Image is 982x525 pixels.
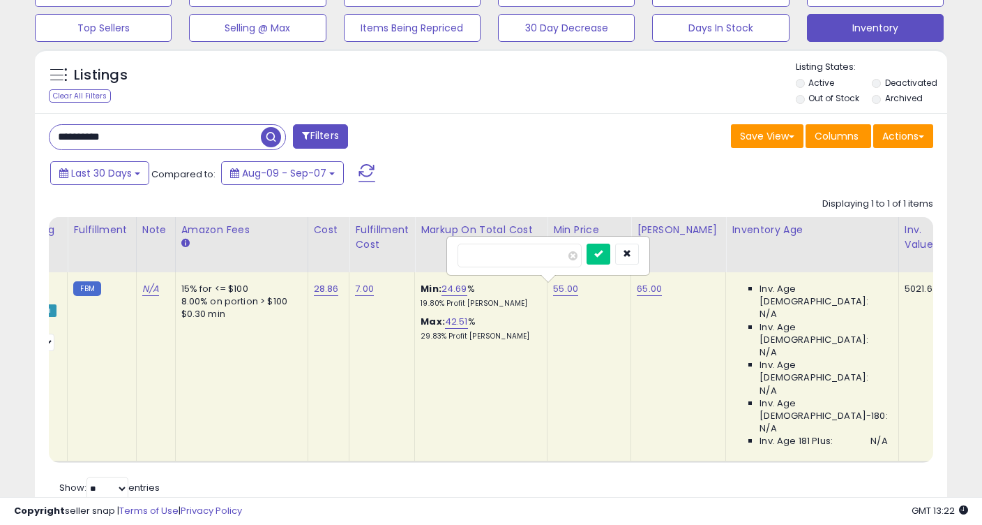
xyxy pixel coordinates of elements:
[760,308,776,320] span: N/A
[498,14,635,42] button: 30 Day Decrease
[119,504,179,517] a: Terms of Use
[553,282,578,296] a: 55.00
[142,282,159,296] a: N/A
[181,283,297,295] div: 15% for <= $100
[221,161,344,185] button: Aug-09 - Sep-07
[181,223,302,237] div: Amazon Fees
[14,505,242,518] div: seller snap | |
[73,223,130,237] div: Fulfillment
[760,359,887,384] span: Inv. Age [DEMOGRAPHIC_DATA]:
[181,295,297,308] div: 8.00% on portion > $100
[293,124,347,149] button: Filters
[314,282,339,296] a: 28.86
[14,504,65,517] strong: Copyright
[885,92,923,104] label: Archived
[59,481,160,494] span: Show: entries
[421,332,536,341] p: 29.83% Profit [PERSON_NAME]
[421,282,441,295] b: Min:
[181,504,242,517] a: Privacy Policy
[815,129,859,143] span: Columns
[760,397,887,422] span: Inv. Age [DEMOGRAPHIC_DATA]-180:
[421,283,536,309] div: %
[74,66,128,85] h5: Listings
[637,282,662,296] a: 65.00
[760,385,776,397] span: N/A
[760,435,833,448] span: Inv. Age 181 Plus:
[151,168,216,181] span: Compared to:
[808,92,859,104] label: Out of Stock
[905,283,939,295] div: 5021.64
[796,61,947,74] p: Listing States:
[905,223,944,252] div: Inv. value
[553,223,625,237] div: Min Price
[421,299,536,309] p: 19.80% Profit [PERSON_NAME]
[242,166,326,180] span: Aug-09 - Sep-07
[189,14,326,42] button: Selling @ Max
[49,89,111,103] div: Clear All Filters
[181,237,190,250] small: Amazon Fees.
[870,435,887,448] span: N/A
[50,161,149,185] button: Last 30 Days
[807,14,944,42] button: Inventory
[441,282,467,296] a: 24.69
[71,166,132,180] span: Last 30 Days
[873,124,933,148] button: Actions
[445,315,468,329] a: 42.51
[73,281,100,296] small: FBM
[421,315,445,328] b: Max:
[652,14,789,42] button: Days In Stock
[8,223,61,237] div: Repricing
[314,223,344,237] div: Cost
[760,283,887,308] span: Inv. Age [DEMOGRAPHIC_DATA]:
[355,282,374,296] a: 7.00
[421,316,536,341] div: %
[355,223,409,252] div: Fulfillment Cost
[760,321,887,346] span: Inv. Age [DEMOGRAPHIC_DATA]:
[885,77,937,89] label: Deactivated
[760,346,776,359] span: N/A
[808,77,834,89] label: Active
[421,223,541,237] div: Markup on Total Cost
[181,308,297,320] div: $0.30 min
[822,198,933,211] div: Displaying 1 to 1 of 1 items
[142,223,169,237] div: Note
[806,124,871,148] button: Columns
[731,124,803,148] button: Save View
[912,504,968,517] span: 2025-10-9 13:22 GMT
[415,217,547,272] th: The percentage added to the cost of goods (COGS) that forms the calculator for Min & Max prices.
[35,14,172,42] button: Top Sellers
[637,223,720,237] div: [PERSON_NAME]
[732,223,892,237] div: Inventory Age
[344,14,481,42] button: Items Being Repriced
[760,422,776,435] span: N/A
